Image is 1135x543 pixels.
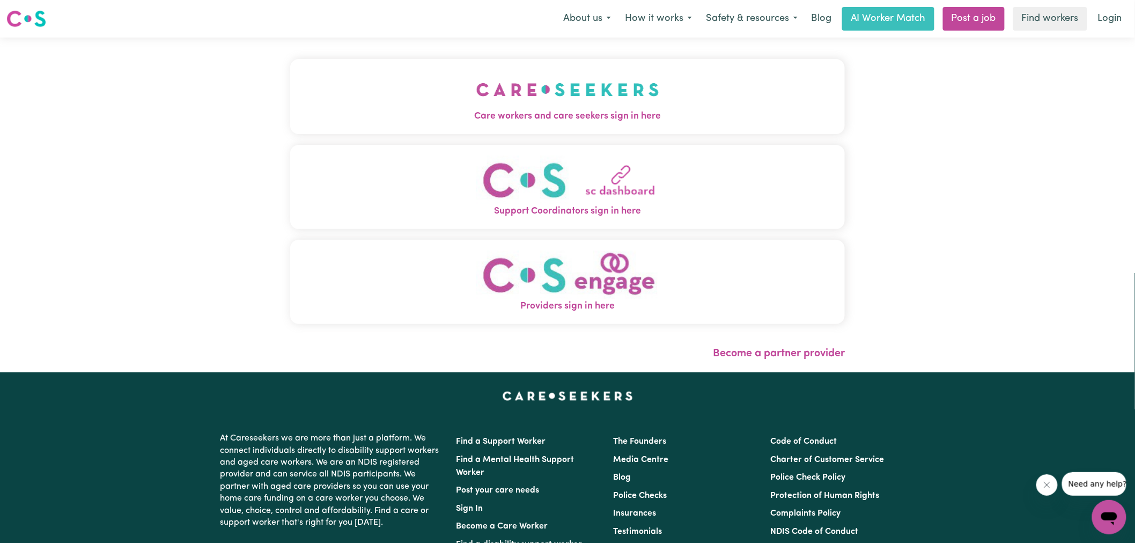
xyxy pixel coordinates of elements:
[943,7,1005,31] a: Post a job
[290,299,845,313] span: Providers sign in here
[6,8,65,16] span: Need any help?
[456,456,574,477] a: Find a Mental Health Support Worker
[1062,472,1126,496] iframe: Message from company
[613,527,662,536] a: Testimonials
[613,437,666,446] a: The Founders
[771,473,846,482] a: Police Check Policy
[290,59,845,134] button: Care workers and care seekers sign in here
[503,392,633,400] a: Careseekers home page
[771,456,885,464] a: Charter of Customer Service
[1036,474,1058,496] iframe: Close message
[618,8,699,30] button: How it works
[771,527,859,536] a: NDIS Code of Conduct
[1092,500,1126,534] iframe: Button to launch messaging window
[290,145,845,229] button: Support Coordinators sign in here
[456,486,539,495] a: Post your care needs
[456,504,483,513] a: Sign In
[699,8,805,30] button: Safety & resources
[613,491,667,500] a: Police Checks
[456,437,546,446] a: Find a Support Worker
[220,428,443,533] p: At Careseekers we are more than just a platform. We connect individuals directly to disability su...
[290,240,845,324] button: Providers sign in here
[6,9,46,28] img: Careseekers logo
[290,109,845,123] span: Care workers and care seekers sign in here
[771,509,841,518] a: Complaints Policy
[1092,7,1129,31] a: Login
[805,7,838,31] a: Blog
[842,7,934,31] a: AI Worker Match
[613,509,656,518] a: Insurances
[613,456,668,464] a: Media Centre
[713,348,845,359] a: Become a partner provider
[6,6,46,31] a: Careseekers logo
[771,437,837,446] a: Code of Conduct
[290,204,845,218] span: Support Coordinators sign in here
[556,8,618,30] button: About us
[771,491,880,500] a: Protection of Human Rights
[456,522,548,531] a: Become a Care Worker
[613,473,631,482] a: Blog
[1013,7,1087,31] a: Find workers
